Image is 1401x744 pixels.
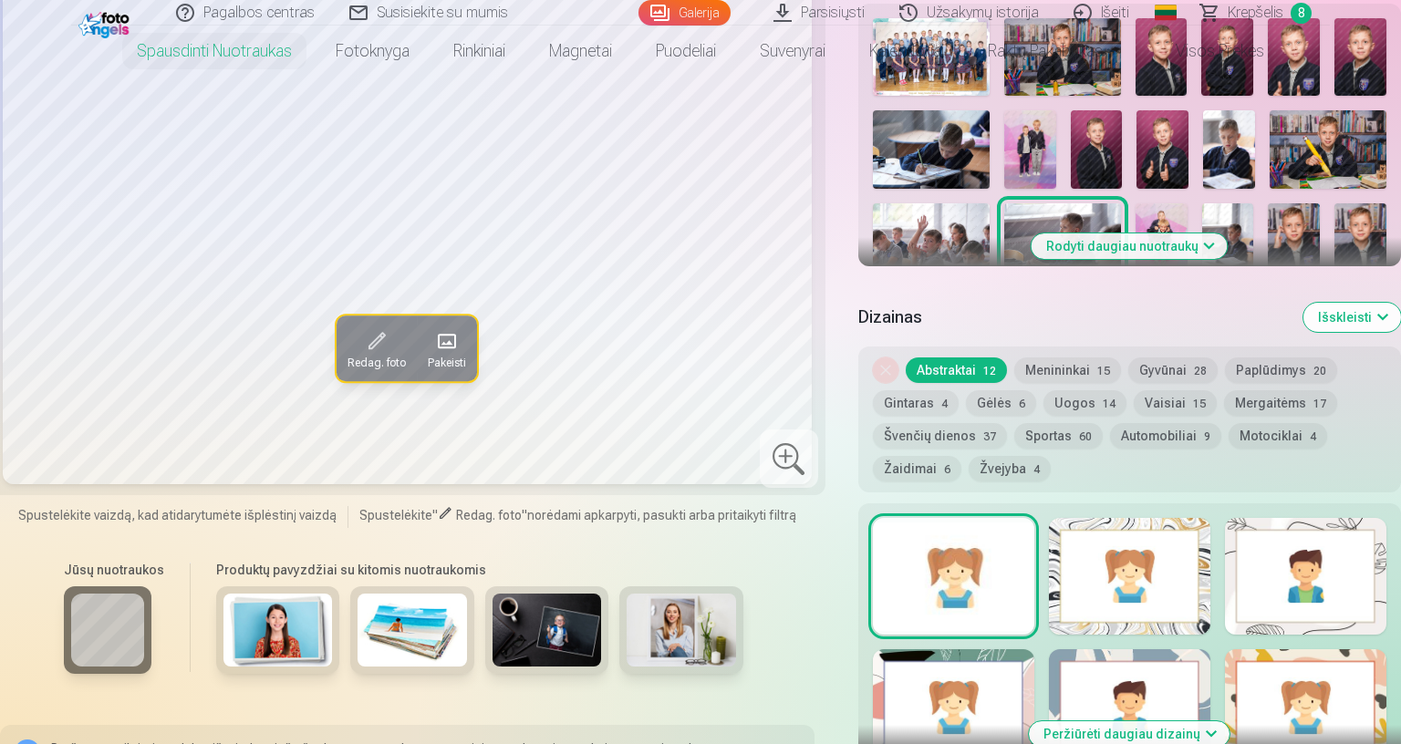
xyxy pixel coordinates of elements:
[1204,430,1210,443] span: 9
[1019,398,1025,410] span: 6
[1228,2,1283,24] span: Krepšelis
[1125,26,1286,77] a: Visos prekės
[1097,365,1110,377] span: 15
[941,398,948,410] span: 4
[1032,233,1228,259] button: Rodyti daugiau nuotraukų
[115,26,314,77] a: Spausdinti nuotraukas
[78,7,134,38] img: /fa2
[1303,303,1401,332] button: Išskleisti
[1224,390,1337,416] button: Mergaitėms17
[314,26,431,77] a: Fotoknyga
[944,463,950,476] span: 6
[1079,430,1092,443] span: 60
[522,508,527,522] span: "
[983,430,996,443] span: 37
[337,315,417,381] button: Redag. foto
[1110,423,1221,449] button: Automobiliai9
[1014,357,1121,383] button: Menininkai15
[18,506,337,524] span: Spustelėkite vaizdą, kad atidarytumėte išplėstinį vaizdą
[1033,463,1040,476] span: 4
[348,356,406,370] span: Redag. foto
[983,365,996,377] span: 12
[858,305,1289,330] h5: Dizainas
[359,508,432,522] span: Spustelėkite
[906,357,1007,383] button: Abstraktai12
[1291,3,1312,24] span: 8
[873,456,961,481] button: Žaidimai6
[969,456,1051,481] button: Žvejyba4
[966,26,1125,77] a: Raktų pakabukas
[873,390,959,416] button: Gintaras4
[1313,398,1326,410] span: 17
[1128,357,1218,383] button: Gyvūnai28
[847,26,966,77] a: Kalendoriai
[738,26,847,77] a: Suvenyrai
[1194,365,1207,377] span: 28
[1313,365,1326,377] span: 20
[1043,390,1126,416] button: Uogos14
[966,390,1036,416] button: Gėlės6
[527,508,796,522] span: norėdami apkarpyti, pasukti arba pritaikyti filtrą
[428,356,466,370] span: Pakeisti
[527,26,634,77] a: Magnetai
[417,315,477,381] button: Pakeisti
[873,423,1007,449] button: Švenčių dienos37
[1134,390,1217,416] button: Vaisiai15
[1193,398,1206,410] span: 15
[431,26,527,77] a: Rinkiniai
[1229,423,1327,449] button: Motociklai4
[209,561,751,579] h6: Produktų pavyzdžiai su kitomis nuotraukomis
[1103,398,1116,410] span: 14
[456,508,522,522] span: Redag. foto
[432,508,438,522] span: "
[1014,423,1103,449] button: Sportas60
[64,561,164,579] h6: Jūsų nuotraukos
[1310,430,1316,443] span: 4
[634,26,738,77] a: Puodeliai
[1225,357,1337,383] button: Paplūdimys20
